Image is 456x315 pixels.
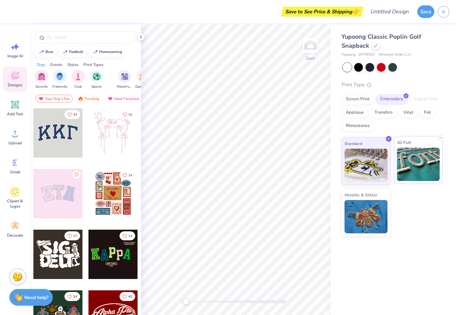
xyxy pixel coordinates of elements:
[397,139,411,146] span: 3D Puff
[92,50,98,54] img: trend_line.gif
[83,62,103,68] div: Print Types
[376,94,408,104] div: Embroidery
[64,231,80,240] button: Like
[397,148,440,181] img: 3D Puff
[8,82,22,88] span: Designs
[365,5,414,18] input: Untitled Design
[410,94,442,104] div: Digital Print
[37,62,45,68] div: Orgs
[420,108,435,118] div: Foil
[8,140,22,146] span: Upload
[7,111,23,117] span: Add Text
[341,121,374,131] div: Rhinestones
[117,70,132,89] div: filter for Parent's Weekend
[90,70,103,89] div: filter for Sports
[74,73,82,80] img: Club Image
[50,62,62,68] div: Events
[35,70,48,89] button: filter button
[73,113,77,116] span: 33
[4,198,26,209] span: Clipart & logos
[69,50,83,54] div: football
[135,70,151,89] div: filter for Game Day
[38,96,44,101] img: most_fav.gif
[99,50,122,54] div: homecoming
[345,140,362,147] span: Standard
[10,169,20,175] span: Greek
[345,149,388,182] img: Standard
[90,70,103,89] button: filter button
[304,39,317,52] img: Back
[93,73,100,80] img: Sports Image
[341,108,368,118] div: Applique
[183,298,189,305] div: Accessibility label
[89,47,125,57] button: homecoming
[379,52,412,58] span: Minimum Order: 12 +
[35,70,48,89] div: filter for Sorority
[341,81,443,89] div: Print Type
[56,73,63,80] img: Fraternity Image
[120,292,135,301] button: Like
[74,84,82,89] span: Club
[46,34,132,41] input: Try "Alpha"
[417,5,434,18] button: Save
[128,295,132,298] span: 45
[120,231,135,240] button: Like
[91,84,102,89] span: Sports
[370,108,397,118] div: Transfers
[135,70,151,89] button: filter button
[64,110,80,119] button: Like
[128,113,132,116] span: 15
[72,171,80,179] button: Like
[59,47,86,57] button: football
[73,295,77,298] span: 34
[78,96,83,101] img: trending.gif
[71,70,85,89] div: filter for Club
[35,47,56,57] button: bear
[135,84,151,89] span: Game Day
[7,53,23,59] span: Image AI
[62,50,68,54] img: trend_line.gif
[128,234,132,238] span: 14
[359,52,375,58] span: # YP6002
[341,52,356,58] span: Yupoong
[117,70,132,89] button: filter button
[52,84,67,89] span: Fraternity
[52,70,67,89] button: filter button
[399,108,418,118] div: Vinyl
[75,95,102,103] div: Trending
[67,62,78,68] div: Styles
[73,234,77,238] span: 17
[117,84,132,89] span: Parent's Weekend
[352,7,360,15] span: 👉
[24,294,48,301] strong: Need help?
[35,95,73,103] div: Your Org's Fav
[306,55,315,61] div: Back
[104,95,142,103] div: Most Favorited
[341,33,421,50] span: Yupoong Classic Poplin Golf Snapback
[35,84,48,89] span: Sorority
[7,233,23,238] span: Decorate
[121,73,129,80] img: Parent's Weekend Image
[120,110,135,119] button: Like
[345,191,378,198] span: Metallic & Glitter
[107,96,113,101] img: most_fav.gif
[38,73,45,80] img: Sorority Image
[283,7,362,17] div: Save to See Price & Shipping
[341,94,374,104] div: Screen Print
[345,200,388,233] img: Metallic & Glitter
[52,70,67,89] div: filter for Fraternity
[45,50,53,54] div: bear
[39,50,44,54] img: trend_line.gif
[139,73,147,80] img: Game Day Image
[71,70,85,89] button: filter button
[120,171,135,180] button: Like
[64,292,80,301] button: Like
[128,174,132,177] span: 14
